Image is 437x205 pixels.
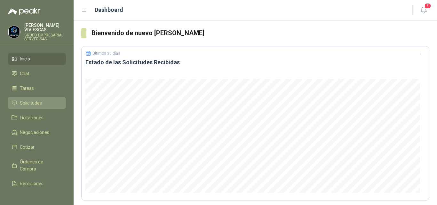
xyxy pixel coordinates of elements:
[85,59,425,66] h3: Estado de las Solicitudes Recibidas
[24,33,66,41] p: GRUPO EMPRESARIAL SERVER SAS
[8,26,20,38] img: Company Logo
[91,28,429,38] h3: Bienvenido de nuevo [PERSON_NAME]
[20,180,44,187] span: Remisiones
[8,53,66,65] a: Inicio
[8,156,66,175] a: Órdenes de Compra
[8,126,66,138] a: Negociaciones
[95,5,123,14] h1: Dashboard
[20,70,29,77] span: Chat
[418,4,429,16] button: 5
[8,82,66,94] a: Tareas
[8,112,66,124] a: Licitaciones
[8,8,40,15] img: Logo peakr
[20,129,49,136] span: Negociaciones
[424,3,431,9] span: 5
[8,67,66,80] a: Chat
[20,114,44,121] span: Licitaciones
[20,158,60,172] span: Órdenes de Compra
[24,23,66,32] p: [PERSON_NAME] VIVIESCAS
[8,177,66,190] a: Remisiones
[8,141,66,153] a: Cotizar
[20,85,34,92] span: Tareas
[8,97,66,109] a: Solicitudes
[20,55,30,62] span: Inicio
[92,51,120,56] p: Últimos 30 días
[20,99,42,106] span: Solicitudes
[20,144,35,151] span: Cotizar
